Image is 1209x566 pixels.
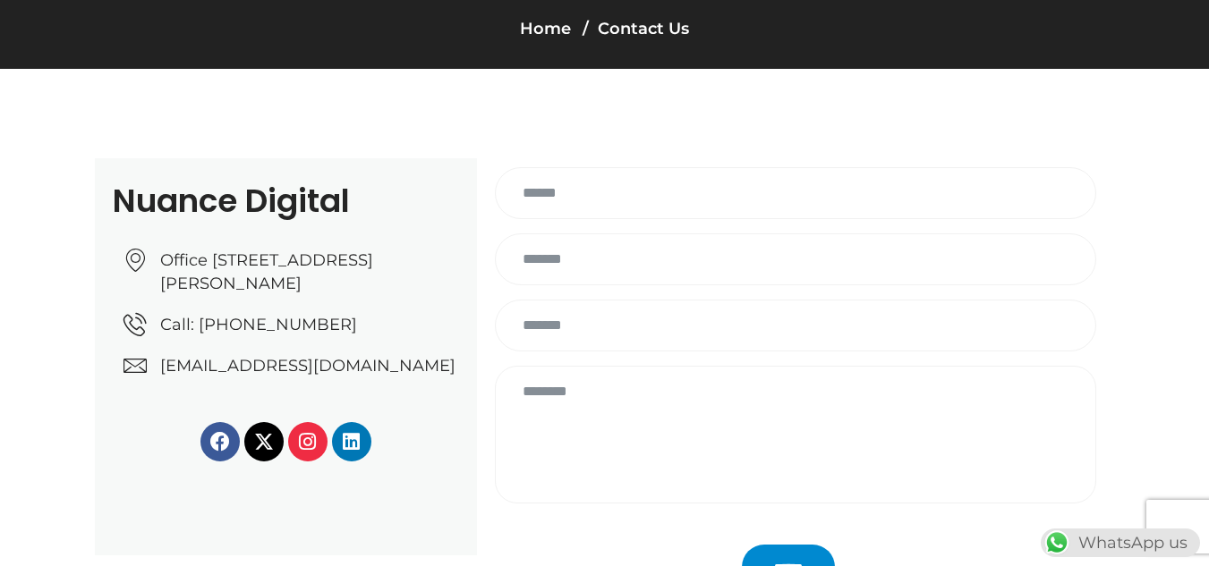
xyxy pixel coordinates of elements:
a: WhatsAppWhatsApp us [1041,533,1200,553]
form: Contact form [486,167,1106,546]
span: Office [STREET_ADDRESS][PERSON_NAME] [156,249,459,295]
span: [EMAIL_ADDRESS][DOMAIN_NAME] [156,354,456,377]
a: [EMAIL_ADDRESS][DOMAIN_NAME] [123,354,459,377]
a: Home [520,19,571,38]
li: Contact Us [578,16,689,41]
a: Call: [PHONE_NUMBER] [123,313,459,336]
a: Office [STREET_ADDRESS][PERSON_NAME] [123,249,459,295]
img: WhatsApp [1043,528,1071,557]
h2: Nuance Digital [113,185,459,217]
span: Call: [PHONE_NUMBER] [156,313,357,336]
div: WhatsApp us [1041,528,1200,557]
